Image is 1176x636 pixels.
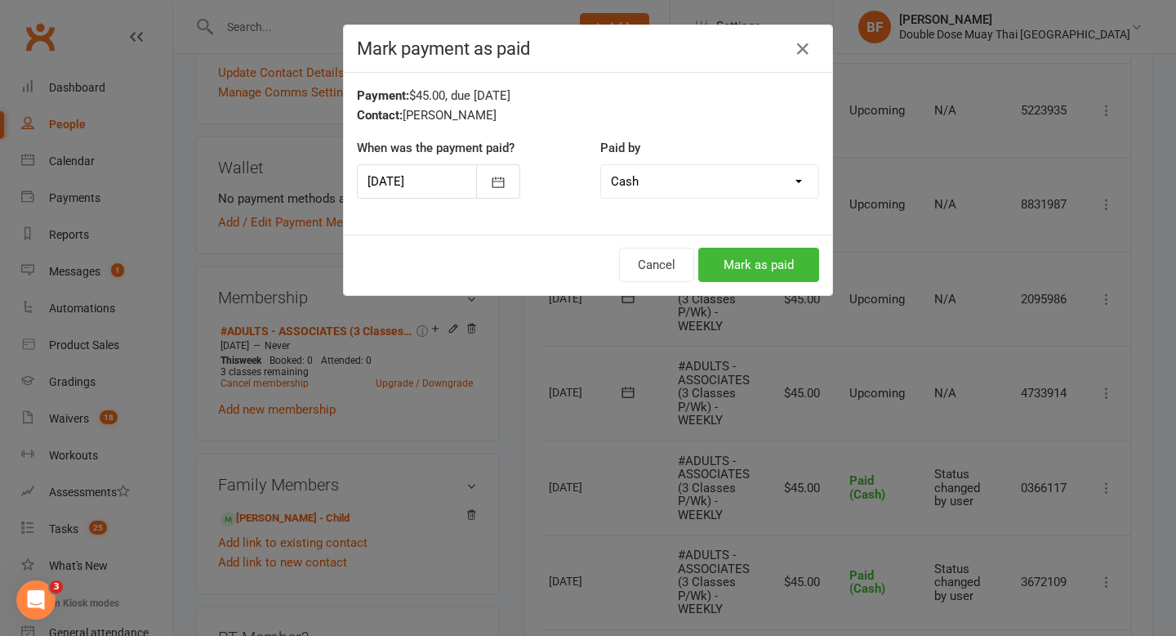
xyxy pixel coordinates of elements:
[357,86,819,105] div: $45.00, due [DATE]
[790,36,816,62] button: Close
[600,138,640,158] label: Paid by
[357,105,819,125] div: [PERSON_NAME]
[357,38,819,59] h4: Mark payment as paid
[698,248,819,282] button: Mark as paid
[357,88,409,103] strong: Payment:
[357,108,403,123] strong: Contact:
[50,580,63,593] span: 3
[16,580,56,620] iframe: Intercom live chat
[619,248,694,282] button: Cancel
[357,138,514,158] label: When was the payment paid?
